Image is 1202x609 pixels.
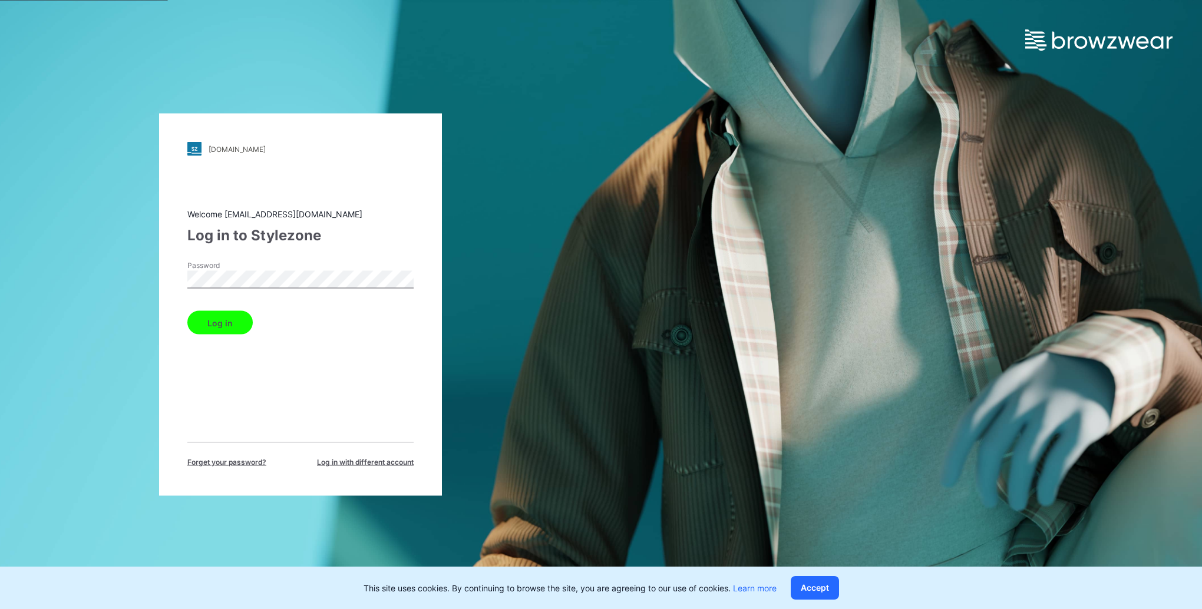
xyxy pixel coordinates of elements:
span: Log in with different account [317,457,414,468]
img: stylezone-logo.562084cfcfab977791bfbf7441f1a819.svg [187,142,202,156]
button: Accept [791,576,839,600]
div: Welcome [EMAIL_ADDRESS][DOMAIN_NAME] [187,208,414,220]
a: Learn more [733,583,777,593]
span: Forget your password? [187,457,266,468]
label: Password [187,260,270,271]
a: [DOMAIN_NAME] [187,142,414,156]
button: Log in [187,311,253,335]
div: Log in to Stylezone [187,225,414,246]
div: [DOMAIN_NAME] [209,144,266,153]
img: browzwear-logo.e42bd6dac1945053ebaf764b6aa21510.svg [1025,29,1173,51]
p: This site uses cookies. By continuing to browse the site, you are agreeing to our use of cookies. [364,582,777,594]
